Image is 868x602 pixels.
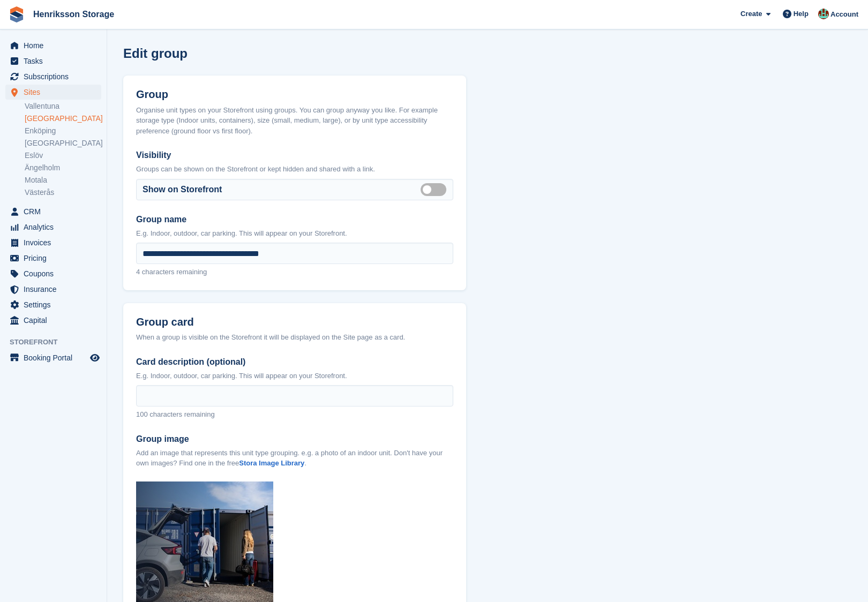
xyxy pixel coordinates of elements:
[136,164,453,175] p: Groups can be shown on the Storefront or kept hidden and shared with a link.
[25,187,101,198] a: Västerås
[136,268,140,276] span: 4
[25,114,101,124] a: [GEOGRAPHIC_DATA]
[830,9,858,20] span: Account
[136,105,453,137] div: Organise unit types on your Storefront using groups. You can group anyway you like. For example s...
[794,9,809,19] span: Help
[5,54,101,69] a: menu
[740,9,762,19] span: Create
[136,410,148,418] span: 100
[5,297,101,312] a: menu
[24,38,88,53] span: Home
[136,356,453,368] label: Card description (optional)
[24,297,88,312] span: Settings
[5,350,101,365] a: menu
[24,251,88,266] span: Pricing
[136,332,453,343] div: When a group is visible on the Storefront it will be displayed on the Site page as a card.
[25,175,101,185] a: Motala
[136,149,453,162] label: Visibility
[818,9,829,19] img: Isak Martinelle
[5,204,101,219] a: menu
[25,163,101,173] a: Ängelholm
[24,350,88,365] span: Booking Portal
[239,459,304,467] a: Stora Image Library
[5,251,101,266] a: menu
[136,316,453,328] h2: Group card
[136,228,453,239] p: E.g. Indoor, outdoor, car parking. This will appear on your Storefront.
[25,150,101,161] a: Eslöv
[88,351,101,364] a: Preview store
[5,38,101,53] a: menu
[5,235,101,250] a: menu
[143,183,222,196] label: Show on Storefront
[24,85,88,100] span: Sites
[24,235,88,250] span: Invoices
[5,282,101,297] a: menu
[123,46,188,61] h1: Edit group
[136,448,453,469] p: Add an image that represents this unit type grouping. e.g. a photo of an indoor unit. Don't have ...
[142,268,207,276] span: characters remaining
[5,220,101,235] a: menu
[136,213,453,226] label: Group name
[25,138,101,148] a: [GEOGRAPHIC_DATA]
[25,101,101,111] a: Vallentuna
[149,410,214,418] span: characters remaining
[5,313,101,328] a: menu
[136,88,453,101] h2: Group
[9,6,25,22] img: stora-icon-8386f47178a22dfd0bd8f6a31ec36ba5ce8667c1dd55bd0f319d3a0aa187defe.svg
[10,337,107,348] span: Storefront
[5,85,101,100] a: menu
[421,189,451,190] label: Is visible
[24,282,88,297] span: Insurance
[24,69,88,84] span: Subscriptions
[29,5,118,23] a: Henriksson Storage
[24,220,88,235] span: Analytics
[25,126,101,136] a: Enköping
[24,204,88,219] span: CRM
[24,313,88,328] span: Capital
[24,54,88,69] span: Tasks
[5,266,101,281] a: menu
[24,266,88,281] span: Coupons
[136,371,453,381] p: E.g. Indoor, outdoor, car parking. This will appear on your Storefront.
[136,433,453,446] label: Group image
[5,69,101,84] a: menu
